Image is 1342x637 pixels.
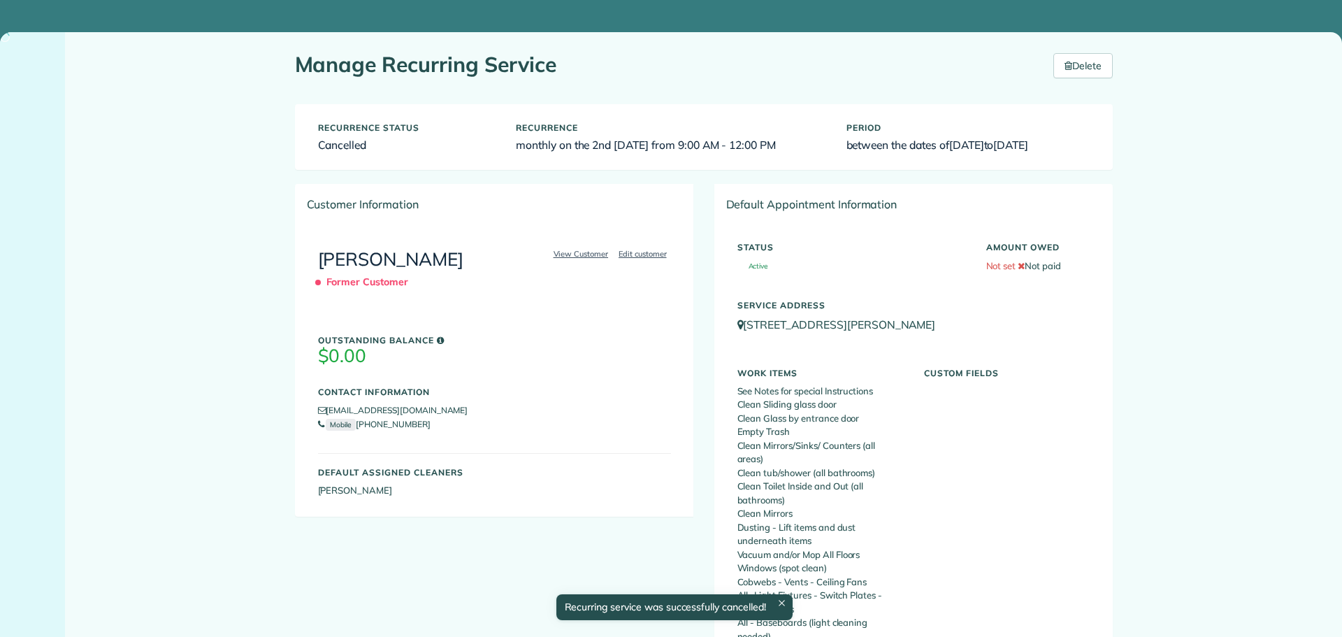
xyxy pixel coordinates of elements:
[737,480,903,507] li: Clean Toilet Inside and Out (all bathrooms)
[318,484,671,498] li: [PERSON_NAME]
[737,521,903,548] li: Dusting - Lift items and dust underneath items
[318,387,671,396] h5: Contact Information
[737,412,903,426] li: Clean Glass by entrance door
[318,346,671,366] h3: $0.00
[737,589,903,616] li: All -Light Fixtures - Switch Plates - Door Handles
[549,248,613,260] a: View Customer
[516,139,825,151] h6: monthly on the 2nd [DATE] from 9:00 AM - 12:00 PM
[949,138,984,152] span: [DATE]
[326,419,356,431] small: Mobile
[737,398,903,412] li: Clean Sliding glass door
[737,575,903,589] li: Cobwebs - Vents - Ceiling Fans
[715,185,1112,224] div: Default Appointment Information
[318,468,671,477] h5: Default Assigned Cleaners
[737,263,768,270] span: Active
[976,236,1100,273] div: Not paid
[737,507,903,521] li: Clean Mirrors
[318,336,671,345] h5: Outstanding Balance
[295,53,1032,76] h1: Manage Recurring Service
[516,123,825,132] h5: Recurrence
[737,317,1090,333] p: [STREET_ADDRESS][PERSON_NAME]
[737,243,965,252] h5: Status
[737,561,903,575] li: Windows (spot clean)
[846,123,1090,132] h5: Period
[737,385,903,399] li: See Notes for special Instructions
[318,248,464,271] a: [PERSON_NAME]
[924,368,1090,378] h5: Custom Fields
[1053,53,1113,78] a: Delete
[296,185,693,224] div: Customer Information
[737,466,903,480] li: Clean tub/shower (all bathrooms)
[737,425,903,439] li: Empty Trash
[737,439,903,466] li: Clean Mirrors/Sinks/ Counters (all areas)
[556,594,792,620] div: Recurring service was successfully cancelled!
[846,139,1090,151] h6: between the dates of to
[986,243,1090,252] h5: Amount Owed
[986,260,1016,271] span: Not set
[737,548,903,562] li: Vacuum and/or Mop All Floors
[318,139,496,151] h6: Cancelled
[993,138,1028,152] span: [DATE]
[737,368,903,378] h5: Work Items
[737,301,1090,310] h5: Service Address
[318,419,431,429] a: Mobile[PHONE_NUMBER]
[614,248,671,260] a: Edit customer
[318,270,414,294] span: Former Customer
[318,403,671,417] li: [EMAIL_ADDRESS][DOMAIN_NAME]
[318,123,496,132] h5: Recurrence status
